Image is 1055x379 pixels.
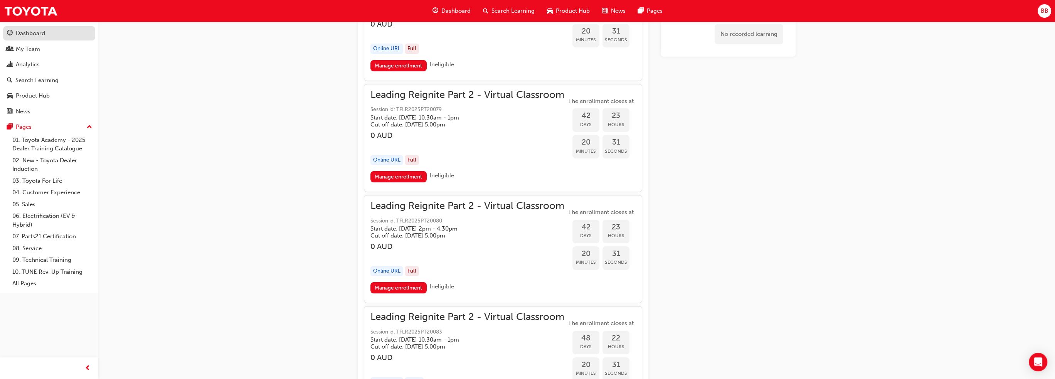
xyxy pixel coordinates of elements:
span: car-icon [7,93,13,99]
h5: Start date: [DATE] 10:30am - 1pm [370,114,552,121]
a: 01. Toyota Academy - 2025 Dealer Training Catalogue [9,134,95,155]
a: 03. Toyota For Life [9,175,95,187]
span: 42 [572,111,599,120]
a: guage-iconDashboard [426,3,477,19]
span: pages-icon [7,124,13,131]
span: 31 [602,27,629,36]
a: 08. Service [9,243,95,254]
a: News [3,104,95,119]
button: Pages [3,120,95,134]
span: people-icon [7,46,13,53]
div: Search Learning [15,76,59,85]
span: 20 [572,138,599,147]
div: Open Intercom Messenger [1029,353,1047,371]
span: Ineligible [430,61,454,68]
span: search-icon [483,6,488,16]
span: search-icon [7,77,12,84]
span: Dashboard [441,7,471,15]
div: News [16,107,30,116]
span: 22 [602,334,629,343]
a: Manage enrollment [370,282,427,293]
span: Product Hub [556,7,590,15]
span: Hours [602,120,629,129]
a: Manage enrollment [370,60,427,71]
span: guage-icon [432,6,438,16]
span: Days [572,342,599,351]
span: BB [1040,7,1048,15]
span: Ineligible [430,172,454,179]
a: 05. Sales [9,199,95,211]
span: Minutes [572,258,599,267]
span: 20 [572,27,599,36]
h5: Cut off date: [DATE] 5:00pm [370,121,552,128]
span: Session id: TFLR2025PT20080 [370,217,564,226]
a: Dashboard [3,26,95,40]
div: No recorded learning [715,24,783,44]
span: up-icon [87,122,92,132]
span: Search Learning [491,7,535,15]
span: 31 [602,249,629,258]
span: 42 [572,223,599,232]
span: chart-icon [7,61,13,68]
span: 23 [602,223,629,232]
div: My Team [16,45,40,54]
h3: 0 AUD [370,242,564,251]
span: 48 [572,334,599,343]
h3: 0 AUD [370,353,564,362]
span: Seconds [602,35,629,44]
button: DashboardMy TeamAnalyticsSearch LearningProduct HubNews [3,25,95,120]
button: Leading Reignite Part 2 - Virtual ClassroomSession id: TFLR2025PT20079Start date: [DATE] 10:30am ... [370,91,636,185]
div: Full [405,266,419,276]
a: 07. Parts21 Certification [9,231,95,243]
div: Analytics [16,60,40,69]
a: search-iconSearch Learning [477,3,541,19]
a: 06. Electrification (EV & Hybrid) [9,210,95,231]
span: Session id: TFLR2025PT20083 [370,328,564,337]
span: Hours [602,342,629,351]
a: news-iconNews [596,3,632,19]
span: Days [572,231,599,240]
div: Full [405,44,419,54]
span: Pages [647,7,663,15]
span: The enrollment closes at [566,97,636,106]
span: News [611,7,626,15]
h5: Start date: [DATE] 2pm - 4:30pm [370,225,552,232]
span: The enrollment closes at [566,319,636,328]
span: prev-icon [85,364,91,373]
span: 31 [602,138,629,147]
h3: 0 AUD [370,20,564,29]
a: 09. Technical Training [9,254,95,266]
a: 02. New - Toyota Dealer Induction [9,155,95,175]
span: pages-icon [638,6,644,16]
h5: Cut off date: [DATE] 5:00pm [370,343,552,350]
div: Full [405,155,419,165]
span: Seconds [602,147,629,156]
span: Days [572,120,599,129]
a: Manage enrollment [370,171,427,182]
span: car-icon [547,6,553,16]
div: Online URL [370,44,403,54]
span: 20 [572,249,599,258]
span: Minutes [572,147,599,156]
button: BB [1038,4,1051,18]
img: Trak [4,2,58,20]
a: Product Hub [3,89,95,103]
span: 31 [602,360,629,369]
div: Online URL [370,155,403,165]
div: Pages [16,123,32,131]
div: Product Hub [16,91,50,100]
span: Seconds [602,369,629,378]
a: 10. TUNE Rev-Up Training [9,266,95,278]
a: Search Learning [3,73,95,88]
h5: Cut off date: [DATE] 5:00pm [370,232,552,239]
span: guage-icon [7,30,13,37]
span: The enrollment closes at [566,208,636,217]
a: Analytics [3,57,95,72]
span: Session id: TFLR2025PT20079 [370,105,564,114]
button: Leading Reignite Part 2 - Virtual ClassroomSession id: TFLR2025PT20080Start date: [DATE] 2pm - 4:... [370,202,636,296]
span: 23 [602,111,629,120]
span: Leading Reignite Part 2 - Virtual Classroom [370,313,564,322]
span: Ineligible [430,283,454,290]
